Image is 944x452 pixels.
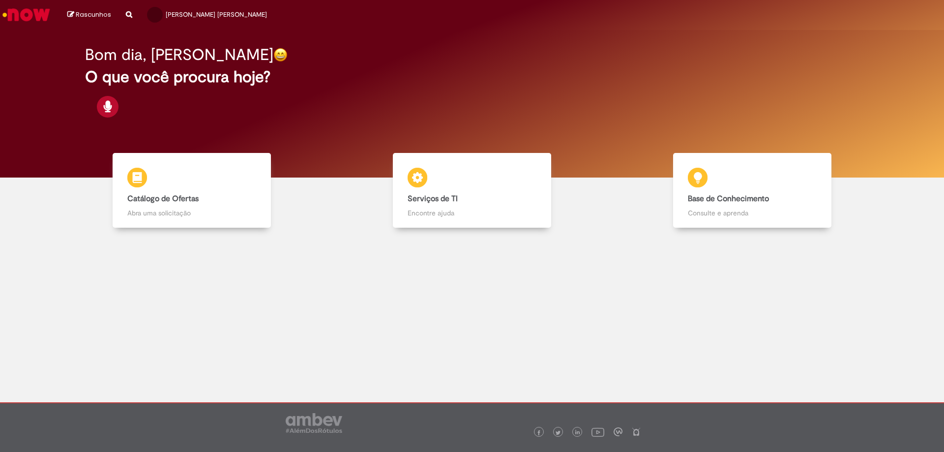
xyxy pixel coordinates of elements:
a: Base de Conhecimento Consulte e aprenda [612,153,892,228]
img: logo_footer_naosei.png [632,427,641,436]
img: logo_footer_workplace.png [614,427,622,436]
img: logo_footer_twitter.png [556,430,560,435]
a: Rascunhos [67,10,111,20]
img: logo_footer_facebook.png [536,430,541,435]
h2: Bom dia, [PERSON_NAME] [85,46,273,63]
p: Encontre ajuda [408,208,536,218]
img: logo_footer_youtube.png [591,425,604,438]
p: Abra uma solicitação [127,208,256,218]
img: logo_footer_ambev_rotulo_gray.png [286,413,342,433]
img: happy-face.png [273,48,288,62]
span: Rascunhos [76,10,111,19]
b: Catálogo de Ofertas [127,194,199,204]
a: Catálogo de Ofertas Abra uma solicitação [52,153,332,228]
b: Base de Conhecimento [688,194,769,204]
h2: O que você procura hoje? [85,68,859,86]
b: Serviços de TI [408,194,458,204]
span: [PERSON_NAME] [PERSON_NAME] [166,10,267,19]
img: ServiceNow [1,5,52,25]
img: logo_footer_linkedin.png [575,430,580,436]
p: Consulte e aprenda [688,208,817,218]
a: Serviços de TI Encontre ajuda [332,153,612,228]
